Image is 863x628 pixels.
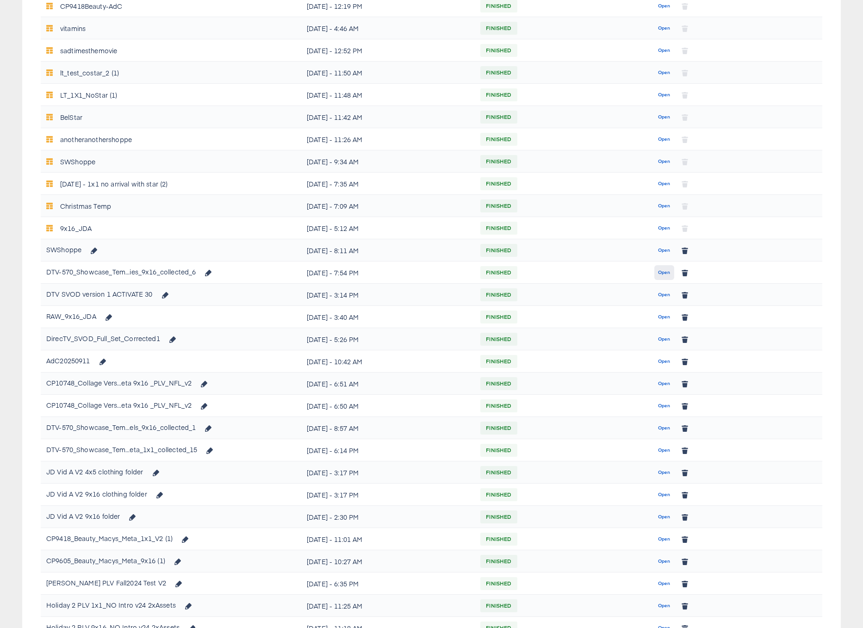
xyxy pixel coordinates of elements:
[658,535,671,543] span: Open
[307,532,469,547] div: [DATE] - 11:01 AM
[307,43,469,58] div: [DATE] - 12:52 PM
[480,398,517,413] span: FINISHED
[654,398,674,413] button: Open
[307,598,469,613] div: [DATE] - 11:25 AM
[658,135,671,143] span: Open
[480,287,517,302] span: FINISHED
[307,510,469,524] div: [DATE] - 2:30 PM
[658,224,671,232] span: Open
[46,442,197,457] div: DTV-570_Showcase_Tem...eta_1x1_collected_15
[307,154,469,169] div: [DATE] - 9:34 AM
[307,332,469,347] div: [DATE] - 5:26 PM
[658,291,671,299] span: Open
[658,24,671,32] span: Open
[46,420,196,435] div: DTV-570_Showcase_Tem...els_9x16_collected_1
[654,176,674,191] button: Open
[654,554,674,569] button: Open
[658,91,671,99] span: Open
[46,264,196,279] div: DTV-570_Showcase_Tem...ies_9x16_collected_6
[658,602,671,610] span: Open
[654,443,674,458] button: Open
[480,354,517,369] span: FINISHED
[307,199,469,213] div: [DATE] - 7:09 AM
[46,242,103,258] div: SWShoppe
[60,65,119,80] div: lt_test_costar_2 (1)
[480,598,517,613] span: FINISHED
[654,87,674,102] button: Open
[307,132,469,147] div: [DATE] - 11:26 AM
[480,65,517,80] span: FINISHED
[658,46,671,55] span: Open
[307,221,469,236] div: [DATE] - 5:12 AM
[46,553,186,569] div: CP9605_Beauty_Macys_Meta_9x16 (1)
[658,424,671,432] span: Open
[658,446,671,454] span: Open
[654,110,674,124] button: Open
[480,221,517,236] span: FINISHED
[654,510,674,524] button: Open
[307,398,469,413] div: [DATE] - 6:50 AM
[654,532,674,547] button: Open
[307,176,469,191] div: [DATE] - 7:35 AM
[654,43,674,58] button: Open
[654,154,674,169] button: Open
[307,65,469,80] div: [DATE] - 11:50 AM
[307,465,469,480] div: [DATE] - 3:17 PM
[60,43,117,58] div: sadtimesthemovie
[60,110,82,124] div: BelStar
[307,310,469,324] div: [DATE] - 3:40 AM
[480,110,517,124] span: FINISHED
[307,354,469,369] div: [DATE] - 10:42 AM
[654,265,674,280] button: Open
[658,468,671,477] span: Open
[480,176,517,191] span: FINISHED
[307,265,469,280] div: [DATE] - 7:54 PM
[307,443,469,458] div: [DATE] - 6:14 PM
[60,21,86,36] div: vitamins
[46,286,174,302] div: DTV SVOD version 1 ACTIVATE 30
[654,354,674,369] button: Open
[654,576,674,591] button: Open
[480,421,517,435] span: FINISHED
[60,154,95,169] div: SWShoppe
[60,199,111,213] div: Christmas Temp
[307,421,469,435] div: [DATE] - 8:57 AM
[46,509,142,524] div: JD Vid A V2 9x16 folder
[480,465,517,480] span: FINISHED
[307,487,469,502] div: [DATE] - 3:17 PM
[654,221,674,236] button: Open
[658,513,671,521] span: Open
[658,68,671,77] span: Open
[480,554,517,569] span: FINISHED
[60,176,168,191] div: [DATE] - 1x1 no arrival with star (2)
[480,487,517,502] span: FINISHED
[654,243,674,258] button: Open
[46,597,197,613] div: Holiday 2 PLV 1x1_NO Intro v24 2xAssets
[658,313,671,321] span: Open
[654,21,674,36] button: Open
[658,268,671,277] span: Open
[654,421,674,435] button: Open
[654,199,674,213] button: Open
[307,110,469,124] div: [DATE] - 11:42 AM
[307,21,469,36] div: [DATE] - 4:46 AM
[658,202,671,210] span: Open
[658,113,671,121] span: Open
[654,332,674,347] button: Open
[46,331,181,347] div: DirecTV_SVOD_Full_Set_Corrected1
[60,221,92,236] div: 9x16_JDA
[654,65,674,80] button: Open
[480,376,517,391] span: FINISHED
[658,579,671,588] span: Open
[658,246,671,255] span: Open
[46,309,118,324] div: RAW_9x16_JDA
[46,353,112,369] div: AdC20250911
[307,87,469,102] div: [DATE] - 11:48 AM
[654,310,674,324] button: Open
[480,154,517,169] span: FINISHED
[307,554,469,569] div: [DATE] - 10:27 AM
[658,180,671,188] span: Open
[46,464,165,480] div: JD Vid A V2 4x5 clothing folder
[658,379,671,388] span: Open
[480,199,517,213] span: FINISHED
